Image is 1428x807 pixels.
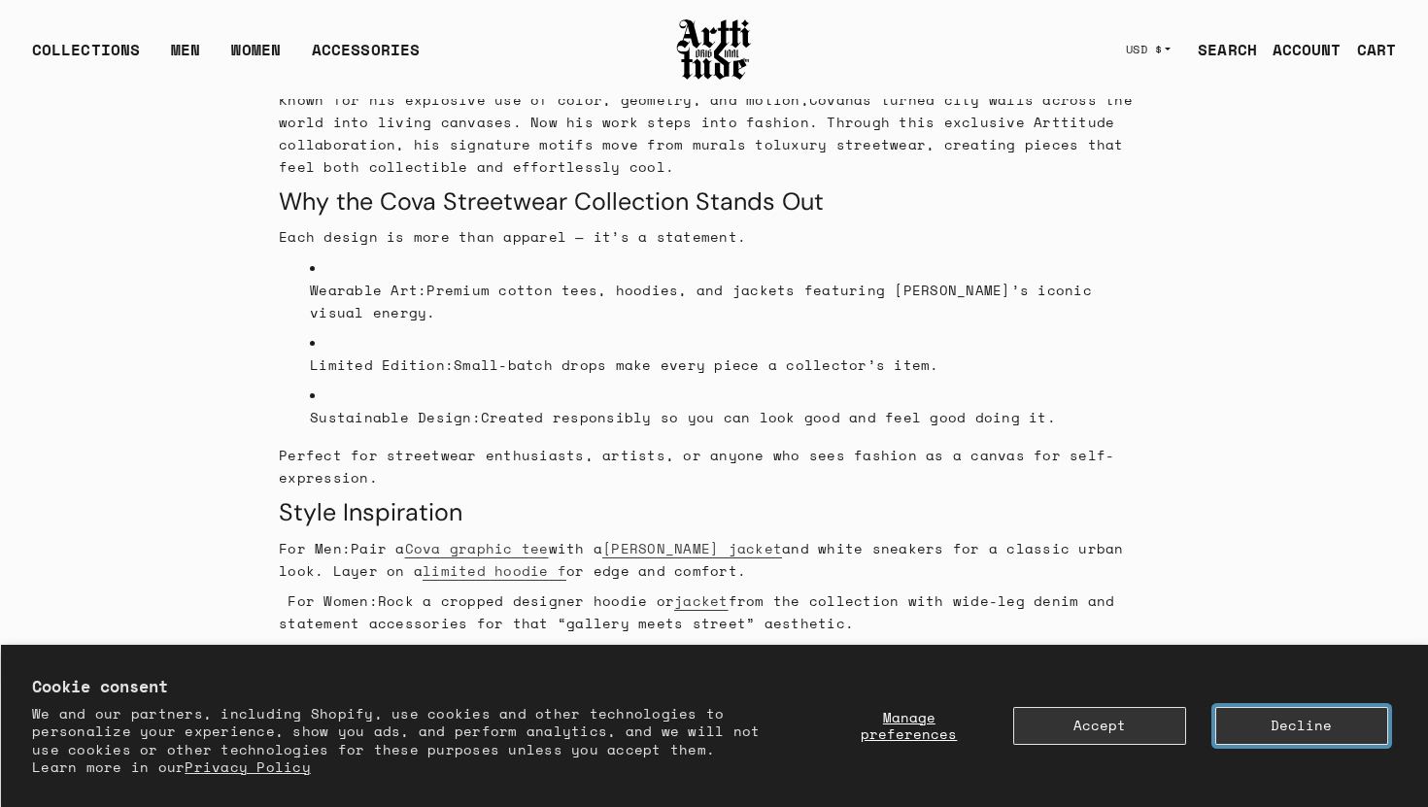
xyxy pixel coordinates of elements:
span: Each design is more than apparel — it’s a statement. [279,226,746,247]
span: Wearable Art: [310,280,426,300]
a: ACCOUNT [1257,30,1342,69]
span: luxury streetwear [773,134,926,154]
button: Decline [1215,707,1388,745]
a: [PERSON_NAME] jacket [602,538,782,558]
span: Cova [809,89,845,110]
h2: Cookie consent [32,676,766,697]
a: Privacy Policy [185,757,311,777]
div: COLLECTIONS [32,38,140,77]
span: , creating pieces that feel both collectible and effortlessly cool. [279,134,1124,177]
span: Manage preferences [861,707,957,744]
span: For Men: [279,538,351,558]
a: limited hoodie f [423,560,566,581]
span: Sustainable Design: [310,407,481,427]
button: USD $ [1114,28,1183,71]
span: Pair a [351,538,405,558]
img: Arttitude [675,17,753,83]
button: Manage preferences [834,707,984,745]
span: Why the Cova Streetwear Collection Stands Out [279,185,824,218]
span: USD $ [1126,42,1163,57]
a: MEN [171,38,200,77]
span: Shop the Cova Collection Exclusively at Arttitude [279,642,833,674]
div: ACCESSORIES [312,38,420,77]
span: has turned city walls across the world into living canvases. Now his work steps into fashion. Thr... [279,89,1133,154]
a: Cova graphic tee [405,538,549,558]
span: Small-batch drops make every piece a collector’s item. [454,354,939,375]
p: We and our partners, including Shopify, use cookies and other technologies to personalize your ex... [32,705,766,776]
a: SEARCH [1182,30,1257,69]
div: CART [1357,38,1396,61]
ul: Main navigation [17,38,435,77]
span: Rock a cropped designer hoodie or [378,590,674,611]
button: Accept [1013,707,1186,745]
span: Premium cotton tees, hoodies, and jackets featuring [PERSON_NAME]’s iconic visual energy. [310,280,1092,322]
span: Created responsibly so you can look good and feel good doing it. [481,407,1056,427]
span: or edge and comfort. [566,560,746,581]
span: with a [549,538,603,558]
a: Open cart [1342,30,1396,69]
span: from the collection with wide-leg denim and statement accessories for that “gallery meets street”... [279,590,1114,633]
span: and white sneakers for a classic urban look. Layer on a [279,538,1124,581]
a: WOMEN [231,38,281,77]
span: For Women: [288,590,378,611]
span: Known for his explosive use of color, geometry, and motion, [279,89,809,110]
span: Limited Edition: [310,354,454,375]
a: jacket [674,590,729,611]
span: Perfect for streetwear enthusiasts, artists, or anyone who sees fashion as a canvas for self-expr... [279,445,1114,488]
span: Style Inspiration [279,496,462,528]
